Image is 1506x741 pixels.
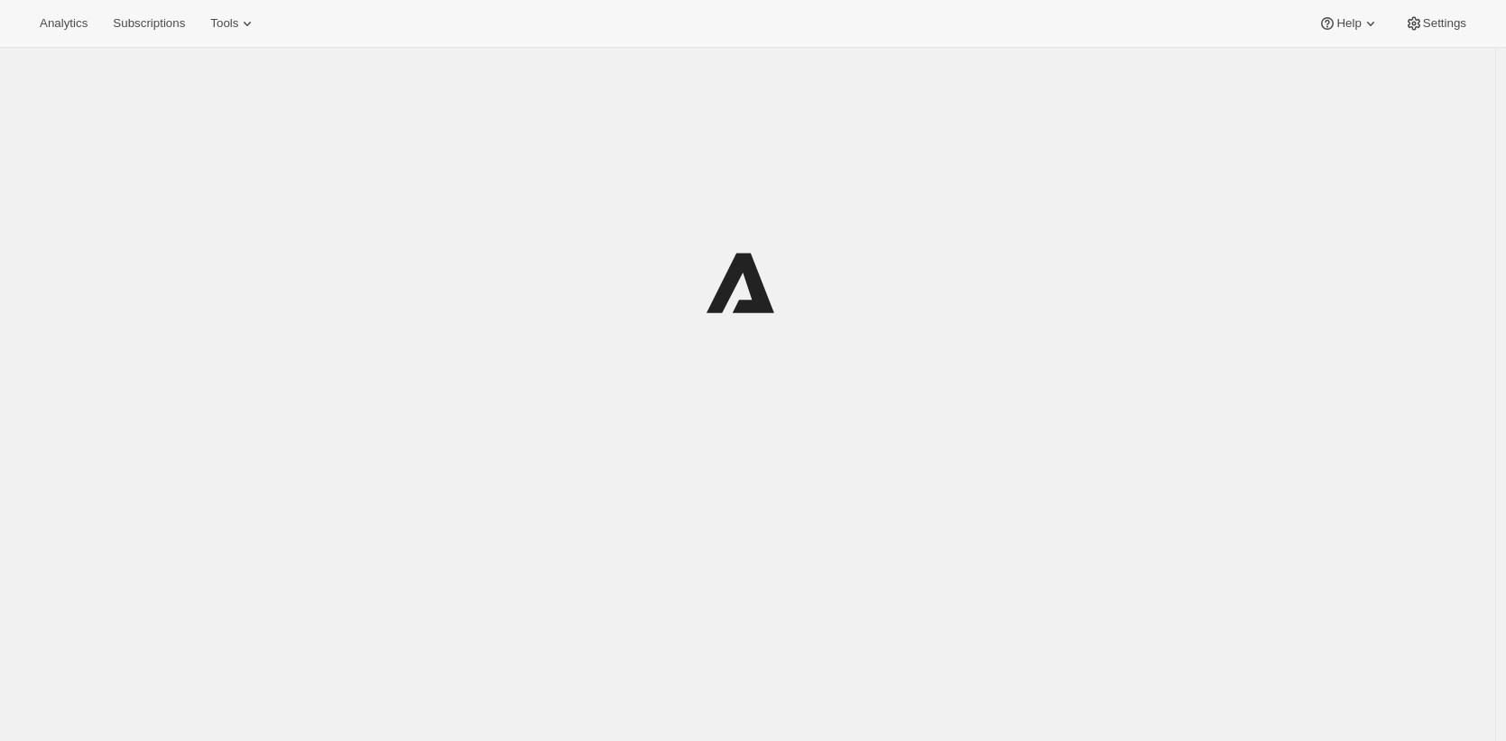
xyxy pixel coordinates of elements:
button: Help [1307,11,1390,36]
button: Analytics [29,11,98,36]
span: Settings [1423,16,1466,31]
button: Settings [1394,11,1477,36]
button: Subscriptions [102,11,196,36]
button: Tools [199,11,267,36]
span: Analytics [40,16,88,31]
span: Help [1336,16,1361,31]
span: Tools [210,16,238,31]
span: Subscriptions [113,16,185,31]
